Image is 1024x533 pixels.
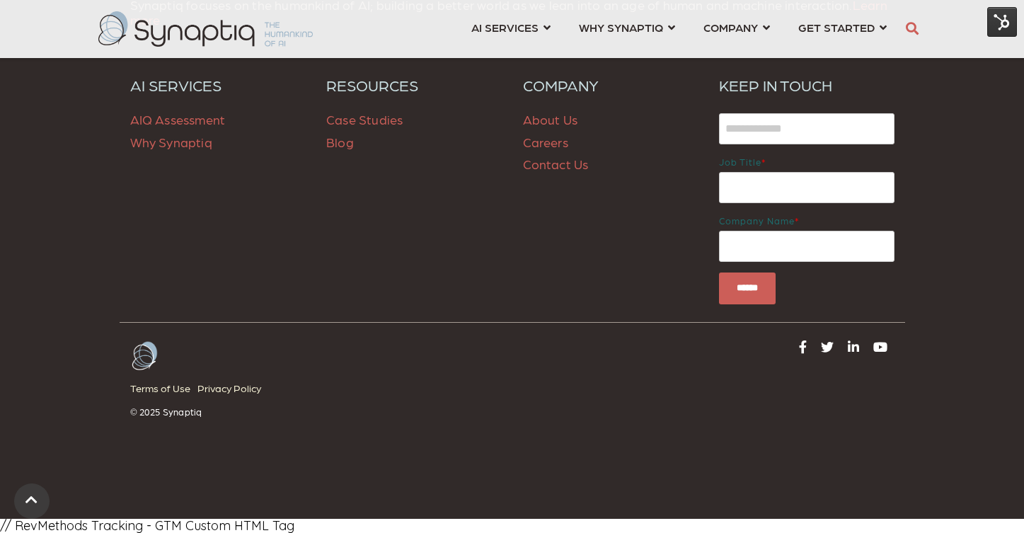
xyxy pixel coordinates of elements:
a: RESOURCES [326,76,502,94]
a: Case Studies [326,112,403,127]
a: Terms of Use [130,379,197,398]
p: © 2025 Synaptiq [130,406,502,418]
img: HubSpot Tools Menu Toggle [987,7,1017,37]
a: Contact Us [523,156,589,171]
a: AIQ Assessment [130,112,226,127]
a: GET STARTED [798,14,887,40]
h6: KEEP IN TOUCH [719,76,894,94]
a: COMPANY [703,14,770,40]
a: Privacy Policy [197,379,268,398]
span: AI SERVICES [471,18,539,37]
span: COMPANY [703,18,758,37]
span: Job title [719,156,761,167]
span: GET STARTED [798,18,875,37]
img: Arctic-White Butterfly logo [130,340,159,372]
a: COMPANY [523,76,698,94]
a: AI SERVICES [130,76,306,94]
a: WHY SYNAPTIQ [579,14,675,40]
nav: menu [457,4,901,55]
a: About Us [523,112,578,127]
a: Why Synaptiq [130,134,212,149]
a: AI SERVICES [471,14,551,40]
span: WHY SYNAPTIQ [579,18,663,37]
a: Careers [523,134,568,149]
span: Company name [719,215,795,226]
img: synaptiq logo-2 [98,11,313,47]
a: Blog [326,134,354,149]
div: Navigation Menu [130,379,502,406]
